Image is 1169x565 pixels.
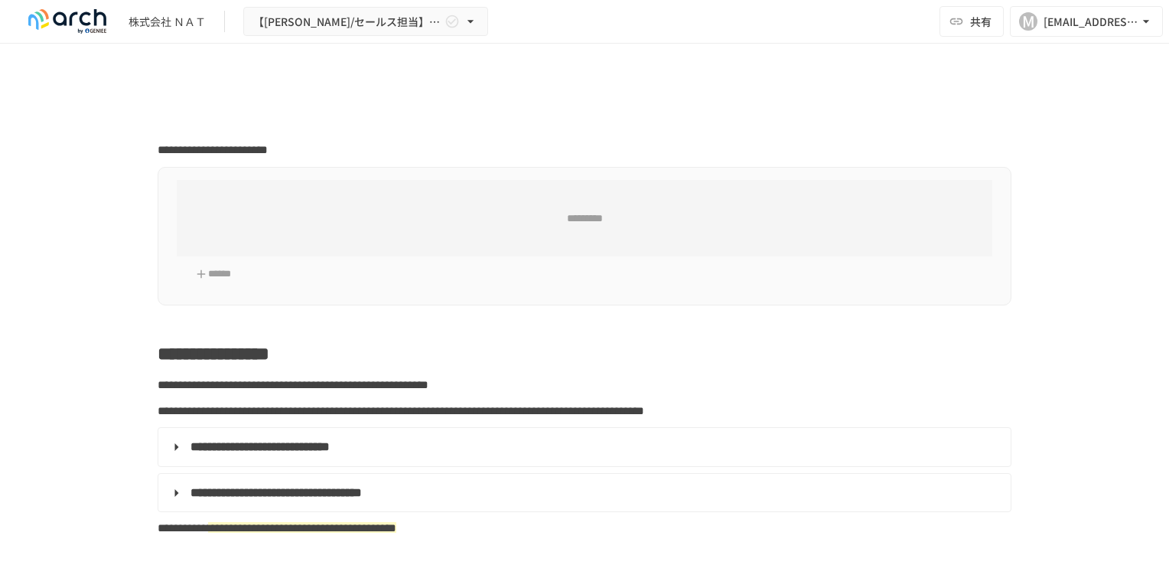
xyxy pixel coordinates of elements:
[253,12,441,31] span: 【[PERSON_NAME]/セールス担当】株式会社ＮＡＴ様_初期設定サポート
[939,6,1004,37] button: 共有
[1019,12,1037,31] div: M
[129,14,206,30] div: 株式会社 ＮＡＴ
[18,9,116,34] img: logo-default@2x-9cf2c760.svg
[1044,12,1138,31] div: [EMAIL_ADDRESS][DOMAIN_NAME]
[970,13,992,30] span: 共有
[1010,6,1163,37] button: M[EMAIL_ADDRESS][DOMAIN_NAME]
[243,7,488,37] button: 【[PERSON_NAME]/セールス担当】株式会社ＮＡＴ様_初期設定サポート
